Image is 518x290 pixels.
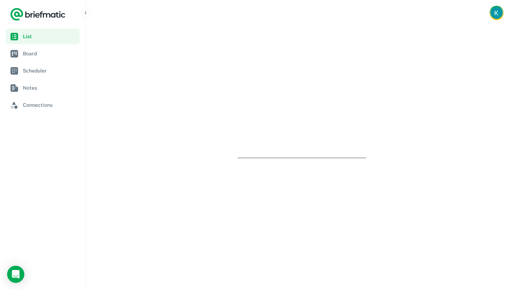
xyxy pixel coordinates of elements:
a: Scheduler [6,63,80,79]
img: Kristina Jackson [490,7,503,19]
span: Board [23,50,77,57]
span: List [23,32,77,40]
a: List [6,29,80,44]
span: Connections [23,101,77,109]
button: Account button [489,6,504,20]
div: Load Chat [7,266,24,283]
span: Scheduler [23,67,77,75]
span: Notes [23,84,77,92]
a: Logo [10,7,66,21]
a: Connections [6,97,80,113]
a: Notes [6,80,80,96]
a: Board [6,46,80,61]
